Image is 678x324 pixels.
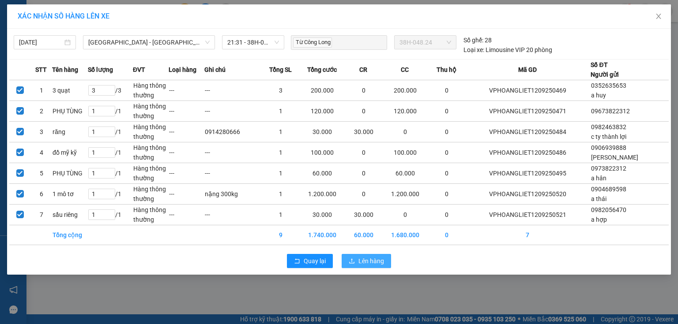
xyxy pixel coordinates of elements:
[31,122,53,142] td: 3
[52,80,88,101] td: 3 quạt
[18,12,109,20] span: XÁC NHẬN SỐ HÀNG LÊN XE
[204,184,263,205] td: nặng 300kg
[88,205,133,225] td: / 1
[381,122,429,142] td: 0
[31,163,53,184] td: 5
[591,144,626,151] span: 0906939888
[133,205,169,225] td: Hàng thông thường
[591,206,626,213] span: 0982056470
[133,163,169,184] td: Hàng thông thường
[205,40,210,45] span: down
[31,101,53,122] td: 2
[464,80,591,101] td: VPHOANGLIET1209250469
[88,101,133,122] td: / 1
[591,175,606,182] span: a hân
[591,195,606,202] span: a thái
[591,60,619,79] div: Số ĐT Người gửi
[429,205,464,225] td: 0
[429,163,464,184] td: 0
[31,80,53,101] td: 1
[591,216,607,223] span: a hợp
[88,122,133,142] td: / 1
[169,101,204,122] td: ---
[31,205,53,225] td: 7
[31,142,53,163] td: 4
[88,36,210,49] span: Hà Nội - Hà Tĩnh
[19,37,63,47] input: 12/09/2025
[88,163,133,184] td: / 1
[591,133,626,140] span: c ty thành lợi
[359,65,367,74] span: CR
[381,80,429,101] td: 200.000
[381,142,429,163] td: 100.000
[464,122,591,142] td: VPHOANGLIET1209250484
[429,184,464,205] td: 0
[381,225,429,245] td: 1.680.000
[263,163,299,184] td: 1
[346,122,381,142] td: 30.000
[429,80,464,101] td: 0
[293,37,332,48] span: Từ Công Long
[263,122,299,142] td: 1
[349,258,355,265] span: upload
[429,101,464,122] td: 0
[463,35,492,45] div: 28
[591,186,626,193] span: 0904689598
[591,123,626,130] span: 0982463832
[358,256,384,266] span: Lên hàng
[399,36,451,49] span: 38H-048.24
[52,205,88,225] td: sầu riêng
[304,256,326,266] span: Quay lại
[52,184,88,205] td: 1 mô tơ
[227,36,279,49] span: 21:31 - 38H-048.24
[298,142,346,163] td: 100.000
[463,45,484,55] span: Loại xe:
[88,142,133,163] td: / 1
[269,65,292,74] span: Tổng SL
[381,184,429,205] td: 1.200.000
[263,184,299,205] td: 1
[346,142,381,163] td: 0
[52,142,88,163] td: đồ mỹ kỹ
[307,65,337,74] span: Tổng cước
[263,225,299,245] td: 9
[298,163,346,184] td: 60.000
[35,65,47,74] span: STT
[52,101,88,122] td: PHỤ TÙNG
[346,184,381,205] td: 0
[591,92,606,99] span: a huy
[346,101,381,122] td: 0
[437,65,456,74] span: Thu hộ
[133,122,169,142] td: Hàng thông thường
[429,142,464,163] td: 0
[591,108,630,115] span: 09673822312
[298,101,346,122] td: 120.000
[464,225,591,245] td: 7
[591,154,638,161] span: [PERSON_NAME]
[88,80,133,101] td: / 3
[204,101,263,122] td: ---
[381,205,429,225] td: 0
[463,35,483,45] span: Số ghế:
[204,163,263,184] td: ---
[294,258,300,265] span: rollback
[133,142,169,163] td: Hàng thông thường
[88,184,133,205] td: / 1
[298,184,346,205] td: 1.200.000
[133,65,145,74] span: ĐVT
[464,163,591,184] td: VPHOANGLIET1209250495
[429,225,464,245] td: 0
[133,101,169,122] td: Hàng thông thường
[463,45,552,55] div: Limousine VIP 20 phòng
[263,101,299,122] td: 1
[204,122,263,142] td: 0914280666
[464,142,591,163] td: VPHOANGLIET1209250486
[591,82,626,89] span: 0352635653
[346,163,381,184] td: 0
[169,184,204,205] td: ---
[204,142,263,163] td: ---
[169,80,204,101] td: ---
[263,205,299,225] td: 1
[52,122,88,142] td: răng
[464,101,591,122] td: VPHOANGLIET1209250471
